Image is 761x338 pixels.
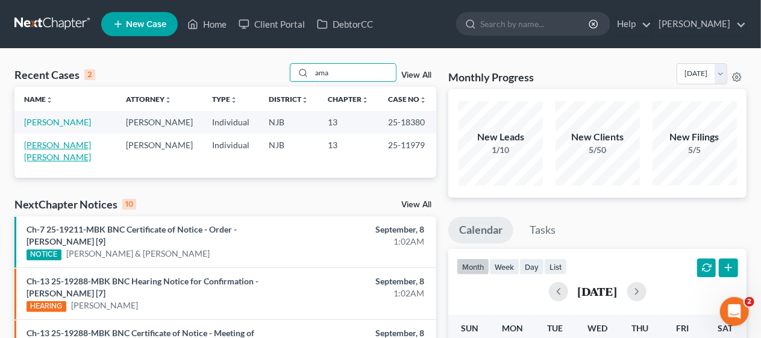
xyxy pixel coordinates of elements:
i: unfold_more [301,96,308,104]
a: Ch-13 25-19288-MBK BNC Hearing Notice for Confirmation - [PERSON_NAME] [7] [27,276,258,298]
td: [PERSON_NAME] [116,111,202,133]
a: [PERSON_NAME] & [PERSON_NAME] [66,248,210,260]
div: HEARING [27,301,66,312]
div: Recent Cases [14,67,95,82]
td: Individual [202,134,259,168]
button: list [544,258,567,275]
div: 5/5 [653,144,737,156]
div: September, 8 [300,275,425,287]
span: Thu [631,323,649,333]
a: View All [401,201,431,209]
div: 2 [84,69,95,80]
a: Help [611,13,651,35]
h3: Monthly Progress [448,70,534,84]
span: Sun [461,323,478,333]
a: Nameunfold_more [24,95,53,104]
span: Tue [547,323,563,333]
i: unfold_more [164,96,172,104]
span: Wed [587,323,607,333]
a: View All [401,71,431,80]
span: New Case [126,20,166,29]
div: 5/50 [556,144,640,156]
a: Calendar [448,217,513,243]
div: September, 8 [300,224,425,236]
div: NOTICE [27,249,61,260]
td: 13 [318,134,378,168]
a: [PERSON_NAME] [24,117,91,127]
td: [PERSON_NAME] [116,134,202,168]
i: unfold_more [230,96,237,104]
button: day [519,258,544,275]
a: [PERSON_NAME] [PERSON_NAME] [24,140,91,162]
div: 1/10 [459,144,543,156]
td: NJB [259,134,318,168]
span: Mon [502,323,523,333]
div: 1:02AM [300,236,425,248]
iframe: Intercom live chat [720,297,749,326]
td: 13 [318,111,378,133]
button: week [489,258,519,275]
div: New Clients [556,130,640,144]
div: NextChapter Notices [14,197,136,211]
div: 1:02AM [300,287,425,299]
input: Search by name... [480,13,590,35]
a: Attorneyunfold_more [126,95,172,104]
h2: [DATE] [578,285,618,298]
a: Districtunfold_more [269,95,308,104]
td: Individual [202,111,259,133]
td: 25-18380 [378,111,436,133]
td: NJB [259,111,318,133]
input: Search by name... [312,64,396,81]
a: DebtorCC [311,13,379,35]
i: unfold_more [419,96,427,104]
i: unfold_more [46,96,53,104]
a: Typeunfold_more [212,95,237,104]
td: 25-11979 [378,134,436,168]
a: [PERSON_NAME] [653,13,746,35]
div: New Filings [653,130,737,144]
a: Case Nounfold_more [388,95,427,104]
i: unfold_more [362,96,369,104]
a: Client Portal [233,13,311,35]
a: Home [181,13,233,35]
div: New Leads [459,130,543,144]
button: month [457,258,489,275]
a: Chapterunfold_more [328,95,369,104]
span: Sat [718,323,733,333]
span: Fri [676,323,689,333]
span: 2 [745,297,754,307]
a: Tasks [519,217,566,243]
a: Ch-7 25-19211-MBK BNC Certificate of Notice - Order - [PERSON_NAME] [9] [27,224,237,246]
div: 10 [122,199,136,210]
a: [PERSON_NAME] [71,299,138,311]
